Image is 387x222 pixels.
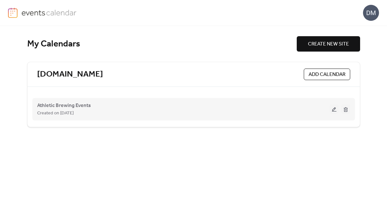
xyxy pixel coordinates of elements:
span: ADD CALENDAR [309,71,345,78]
span: CREATE NEW SITE [308,40,349,48]
span: Athletic Brewing Events [37,102,91,110]
button: CREATE NEW SITE [297,36,360,52]
span: Created on [DATE] [37,110,74,117]
a: Athletic Brewing Events [37,104,91,107]
img: logo-type [21,8,77,17]
a: [DOMAIN_NAME] [37,69,103,80]
img: logo [8,8,18,18]
div: My Calendars [27,38,297,50]
button: ADD CALENDAR [304,69,350,80]
div: DM [363,5,379,21]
